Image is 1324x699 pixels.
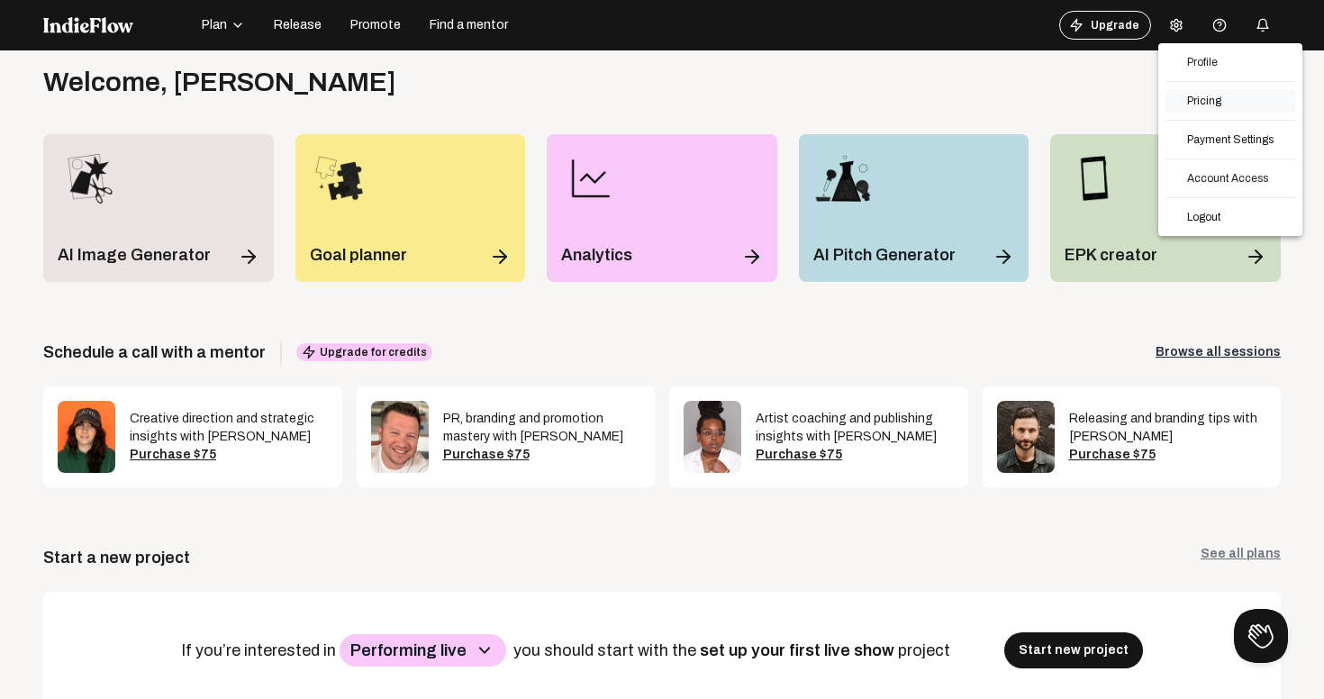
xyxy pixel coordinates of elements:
a: Profile [1165,50,1295,74]
a: Payment Settings [1165,128,1295,151]
a: Logout [1165,205,1295,229]
a: Account Access [1165,167,1295,190]
a: Pricing [1165,89,1295,113]
iframe: Toggle Customer Support [1234,609,1288,663]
